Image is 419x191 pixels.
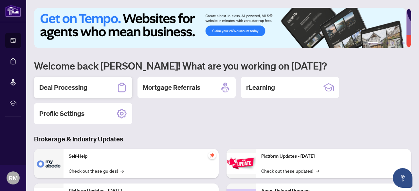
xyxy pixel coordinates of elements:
[368,42,378,44] button: 1
[34,149,64,178] img: Self-Help
[386,42,389,44] button: 3
[261,153,406,160] p: Platform Updates - [DATE]
[34,135,411,144] h3: Brokerage & Industry Updates
[34,59,411,72] h1: Welcome back [PERSON_NAME]! What are you working on [DATE]?
[227,153,256,174] img: Platform Updates - June 23, 2025
[143,83,200,92] h2: Mortgage Referrals
[34,8,406,48] img: Slide 0
[208,151,216,159] span: pushpin
[261,167,319,174] a: Check out these updates!→
[381,42,384,44] button: 2
[39,83,87,92] h2: Deal Processing
[402,42,405,44] button: 6
[246,83,275,92] h2: rLearning
[39,109,84,118] h2: Profile Settings
[397,42,399,44] button: 5
[393,168,412,188] button: Open asap
[120,167,124,174] span: →
[9,173,18,183] span: RM
[392,42,394,44] button: 4
[5,5,21,17] img: logo
[69,153,213,160] p: Self-Help
[69,167,124,174] a: Check out these guides!→
[316,167,319,174] span: →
